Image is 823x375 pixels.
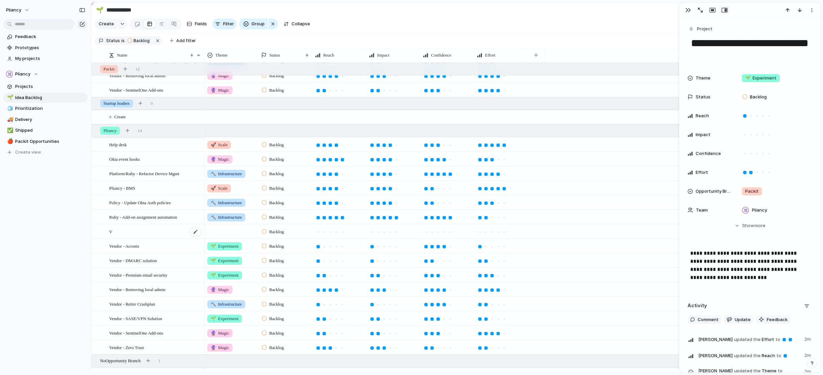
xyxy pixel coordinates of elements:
[239,19,268,29] button: Group
[269,243,284,250] span: Backlog
[3,43,88,53] a: Prototypes
[15,33,85,40] span: Feedback
[109,300,155,308] span: Vendor - Retire Crashplan
[323,52,334,59] span: Reach
[745,75,751,81] span: 🌱
[7,127,12,134] div: ✅
[211,331,216,336] span: 🔮
[109,169,179,177] span: Platform/Ruby - Refactor Device Mgmt
[269,199,284,206] span: Backlog
[109,155,140,163] span: Okta event hooks
[211,286,229,293] span: Magic
[3,125,88,135] a: ✅Shipped
[120,37,126,44] button: is
[3,147,88,157] button: Create view
[269,214,284,221] span: Backlog
[3,54,88,64] a: My projects
[6,116,13,123] button: 🚚
[211,344,229,351] span: Magic
[117,52,127,59] span: Name
[6,127,13,134] button: ✅
[696,207,708,214] span: Team
[15,116,85,123] span: Delivery
[292,21,310,27] span: Collapse
[211,257,239,264] span: Experiment
[15,105,85,112] span: Prioritization
[3,32,88,42] a: Feedback
[15,127,85,134] span: Shipped
[211,170,242,177] span: Infrastructure
[745,188,759,195] span: Packit
[166,36,200,45] button: Add filter
[696,94,710,100] span: Status
[211,316,216,321] span: 🌱
[269,257,284,264] span: Backlog
[778,368,783,374] span: to
[15,44,85,51] span: Prototypes
[94,5,105,15] button: 🌱
[251,21,265,27] span: Group
[688,302,707,310] h2: Activity
[109,314,162,322] span: Vendor - SASE/VPN Solution
[211,156,229,163] span: Magic
[103,127,117,134] span: Pliancy
[211,87,229,94] span: Magic
[103,66,115,72] span: Packit
[114,114,126,120] span: Create
[7,137,12,145] div: 🍎
[377,52,389,59] span: Impact
[776,352,781,359] span: to
[211,171,216,176] span: 🔨
[103,100,130,107] span: Startup leaders
[109,242,139,250] span: Vendor - Acronis
[109,343,144,351] span: Vendor - Zero Trust
[211,214,242,221] span: Infrastructure
[211,185,227,192] span: Scale
[109,271,167,279] span: Vendor - Premium email security
[698,351,800,360] span: Reach
[687,24,714,34] button: Project
[211,199,242,206] span: Infrastructure
[734,368,761,374] span: updated the
[211,345,216,350] span: 🔮
[767,316,788,323] span: Feedback
[696,113,709,119] span: Reach
[3,5,33,15] button: Pliancy
[734,352,761,359] span: updated the
[211,302,216,307] span: 🔨
[698,335,800,344] span: Effort
[15,149,41,156] span: Create view
[269,142,284,148] span: Backlog
[7,94,12,101] div: 🌱
[3,82,88,92] a: Projects
[431,52,451,59] span: Confidence
[211,273,216,278] span: 🌱
[696,188,731,195] span: Opportunity Branch
[3,136,88,147] a: 🍎Packit Opportunities
[745,75,776,82] span: Experiment
[3,103,88,114] a: 🧊Prioritization
[109,256,157,264] span: Vendor - DMARC solution
[734,336,761,343] span: updated the
[269,52,280,59] span: Status
[99,21,114,27] span: Create
[133,38,150,44] span: Backlog
[804,367,812,375] span: 2m
[485,52,495,59] span: Effort
[211,244,216,249] span: 🌱
[96,5,103,14] div: 🌱
[135,66,140,72] span: 12
[212,19,237,29] button: Filter
[698,336,733,343] span: [PERSON_NAME]
[804,351,812,359] span: 2m
[211,142,216,147] span: 🚀
[109,140,127,148] span: Help desk
[752,207,767,214] span: Pliancy
[804,335,812,343] span: 2m
[3,115,88,125] div: 🚚Delivery
[742,222,754,229] span: Show
[269,315,284,322] span: Backlog
[211,73,216,78] span: 🔮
